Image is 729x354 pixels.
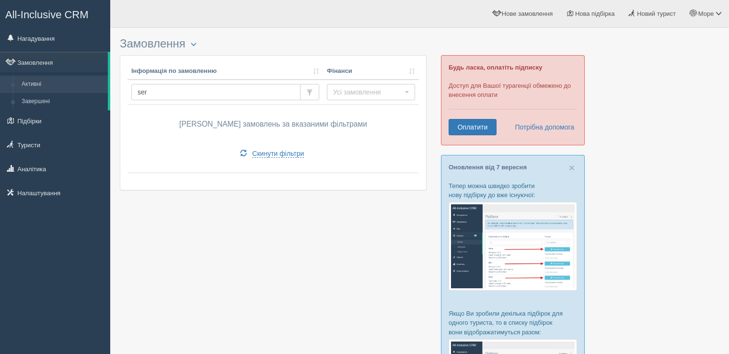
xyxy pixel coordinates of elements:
[327,67,415,76] a: Фінанси
[449,181,577,200] p: Тепер можна швидко зробити нову підбірку до вже існуючої:
[17,93,108,110] a: Завершені
[569,163,575,173] button: Close
[252,150,304,158] span: Скинути фільтри
[449,164,527,171] a: Оновлення від 7 вересня
[234,145,311,162] a: Скинути фільтри
[327,84,415,100] button: Усі замовлення
[569,162,575,173] span: ×
[449,64,542,71] b: Будь ласка, оплатіть підписку
[637,10,676,17] span: Новий турист
[449,119,497,135] a: Оплатити
[131,119,415,130] p: [PERSON_NAME] замовлень за вказаними фільтрами
[449,309,577,336] p: Якщо Ви зробили декілька підбірок для одного туриста, то в списку підбірок вони відображатимуться...
[131,67,319,76] a: Інформація по замовленню
[441,55,585,145] div: Доступ для Вашої турагенції обмежено до внесення оплати
[333,87,403,97] span: Усі замовлення
[698,10,714,17] span: Море
[449,202,577,291] img: %D0%BF%D1%96%D0%B4%D0%B1%D1%96%D1%80%D0%BA%D0%B0-%D1%82%D1%83%D1%80%D0%B8%D1%81%D1%82%D1%83-%D1%8...
[0,0,110,27] a: All-Inclusive CRM
[502,10,553,17] span: Нове замовлення
[509,119,575,135] a: Потрібна допомога
[5,9,89,21] span: All-Inclusive CRM
[17,76,108,93] a: Активні
[131,84,301,100] input: Пошук за номером замовлення, ПІБ або паспортом туриста
[120,37,427,50] h3: Замовлення
[575,10,615,17] span: Нова підбірка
